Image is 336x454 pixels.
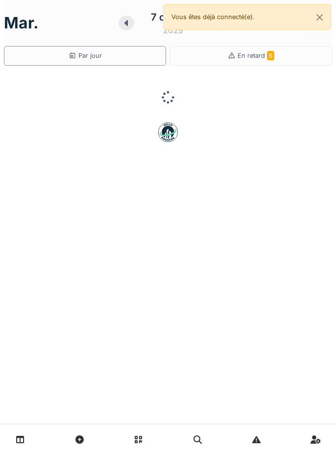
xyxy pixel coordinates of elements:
div: Par jour [69,51,102,60]
div: 2025 [163,24,183,36]
span: En retard [238,52,274,59]
span: 5 [267,51,274,60]
div: Vous êtes déjà connecté(e). [163,4,331,30]
button: Close [309,4,331,30]
div: 7 octobre [151,10,196,24]
img: badge-BVDL4wpA.svg [158,122,178,142]
h1: mar. [4,14,39,32]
